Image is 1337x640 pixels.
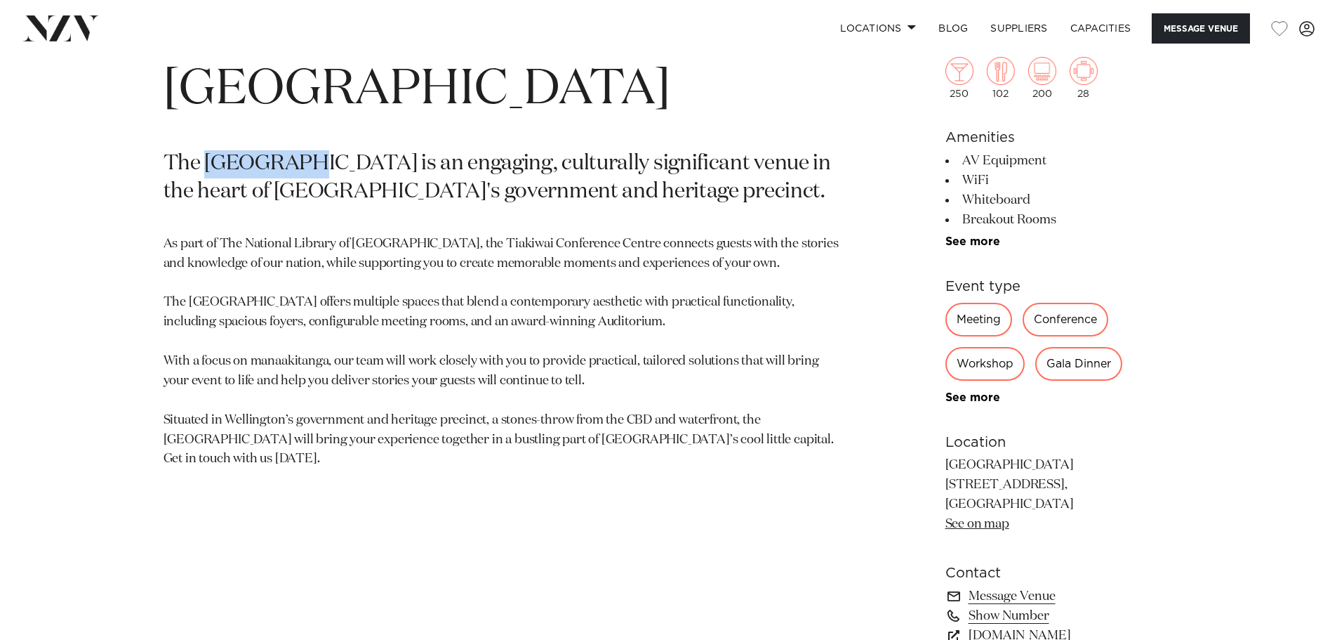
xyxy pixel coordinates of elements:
div: Gala Dinner [1035,347,1122,381]
div: 200 [1028,57,1056,99]
div: Workshop [945,347,1025,381]
a: Show Number [945,606,1174,626]
img: cocktail.png [945,57,973,85]
a: SUPPLIERS [979,13,1058,44]
button: Message Venue [1152,13,1250,44]
img: dining.png [987,57,1015,85]
div: Conference [1023,303,1108,337]
h6: Amenities [945,127,1174,148]
li: AV Equipment [945,151,1174,171]
p: As part of The National Library of [GEOGRAPHIC_DATA], the Tiakiwai Conference Centre connects gue... [164,235,846,470]
img: meeting.png [1070,57,1098,85]
li: WiFi [945,171,1174,190]
div: 28 [1070,57,1098,99]
li: Breakout Rooms [945,210,1174,230]
img: nzv-logo.png [22,15,99,41]
li: Whiteboard [945,190,1174,210]
div: 102 [987,57,1015,99]
img: theatre.png [1028,57,1056,85]
h6: Location [945,432,1174,453]
h1: [GEOGRAPHIC_DATA] [164,58,846,122]
p: [GEOGRAPHIC_DATA] [STREET_ADDRESS], [GEOGRAPHIC_DATA] [945,456,1174,535]
div: Meeting [945,303,1012,337]
div: 250 [945,57,973,99]
a: BLOG [927,13,979,44]
a: Locations [829,13,927,44]
a: See on map [945,518,1009,530]
p: The [GEOGRAPHIC_DATA] is an engaging, culturally significant venue in the heart of [GEOGRAPHIC_DA... [164,150,846,207]
h6: Contact [945,563,1174,584]
h6: Event type [945,276,1174,297]
a: Capacities [1059,13,1143,44]
a: Message Venue [945,587,1174,606]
